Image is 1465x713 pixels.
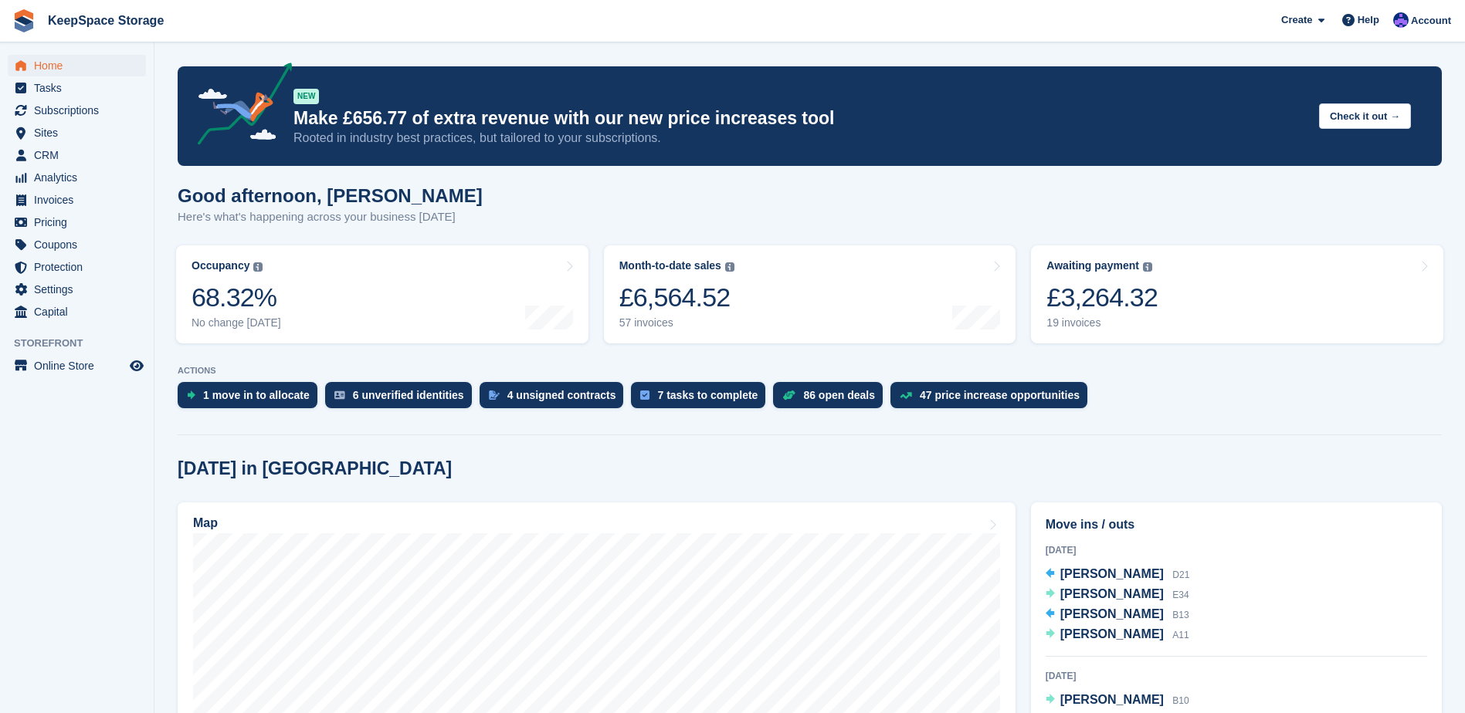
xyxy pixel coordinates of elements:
span: [PERSON_NAME] [1060,627,1164,640]
a: [PERSON_NAME] E34 [1046,585,1189,605]
h2: Map [193,516,218,530]
span: Invoices [34,189,127,211]
span: A11 [1172,630,1189,640]
a: menu [8,256,146,278]
img: contract_signature_icon-13c848040528278c33f63329250d36e43548de30e8caae1d1a13099fd9432cc5.svg [489,390,500,400]
span: Capital [34,301,127,323]
img: icon-info-grey-7440780725fd019a000dd9b08b2336e03edf1995a4989e88bcd33f0948082b44.svg [725,262,734,272]
span: D21 [1172,569,1189,580]
div: Month-to-date sales [619,259,721,272]
a: menu [8,355,146,377]
div: 19 invoices [1046,316,1158,329]
a: menu [8,234,146,255]
a: menu [8,100,146,121]
img: Chloe Clark [1393,12,1409,28]
span: Pricing [34,211,127,233]
a: Preview store [127,356,146,375]
div: 57 invoices [619,316,734,329]
div: 7 tasks to complete [657,389,758,401]
span: Online Store [34,355,127,377]
a: menu [8,211,146,233]
a: menu [8,167,146,188]
a: [PERSON_NAME] D21 [1046,565,1190,585]
span: Create [1281,12,1312,28]
a: menu [8,144,146,166]
div: NEW [293,89,319,104]
span: E34 [1172,590,1189,600]
a: Occupancy 68.32% No change [DATE] [176,245,588,343]
img: verify_identity-adf6edd0f0f0b5bbfe63781bf79b02c33cf7c696d77639b501bdc392416b5a36.svg [334,390,345,400]
p: Rooted in industry best practices, but tailored to your subscriptions. [293,130,1307,147]
div: No change [DATE] [192,316,281,329]
a: menu [8,77,146,99]
img: deal-1b604bf984904fb50ccaf53a9ad4b4a5d6e5aea283cecdc64d6e3604feb123c2.svg [782,390,795,400]
img: task-75834270c22a3079a89374b754ae025e5fb1db73e45f91037f5363f120a921f8.svg [640,390,649,400]
span: B13 [1172,610,1189,620]
p: ACTIONS [178,366,1442,376]
span: Sites [34,122,127,144]
span: Settings [34,279,127,300]
span: Tasks [34,77,127,99]
a: menu [8,279,146,300]
div: 68.32% [192,282,281,313]
span: Home [34,55,127,76]
div: 86 open deals [803,389,875,401]
a: Awaiting payment £3,264.32 19 invoices [1031,245,1443,343]
span: Subscriptions [34,100,127,121]
img: price-adjustments-announcement-icon-8257ccfd72463d97f412b2fc003d46551f7dbcb40ab6d574587a9cd5c0d94... [185,63,293,150]
img: icon-info-grey-7440780725fd019a000dd9b08b2336e03edf1995a4989e88bcd33f0948082b44.svg [253,262,263,272]
img: price_increase_opportunities-93ffe204e8149a01c8c9dc8f82e8f89637d9d84a8eef4429ea346261dce0b2c0.svg [900,392,912,399]
div: £3,264.32 [1046,282,1158,313]
a: [PERSON_NAME] B13 [1046,605,1189,625]
a: 86 open deals [773,382,890,416]
span: [PERSON_NAME] [1060,607,1164,620]
p: Make £656.77 of extra revenue with our new price increases tool [293,107,1307,130]
div: Awaiting payment [1046,259,1139,272]
span: Account [1411,13,1451,29]
a: 47 price increase opportunities [890,382,1095,416]
a: menu [8,122,146,144]
div: [DATE] [1046,543,1427,557]
div: 1 move in to allocate [203,389,310,401]
span: Coupons [34,234,127,255]
div: [DATE] [1046,669,1427,683]
div: 6 unverified identities [353,389,464,401]
a: 6 unverified identities [325,382,480,416]
span: B10 [1172,695,1189,706]
a: Month-to-date sales £6,564.52 57 invoices [604,245,1016,343]
h1: Good afternoon, [PERSON_NAME] [178,185,483,206]
img: icon-info-grey-7440780725fd019a000dd9b08b2336e03edf1995a4989e88bcd33f0948082b44.svg [1143,262,1152,272]
div: Occupancy [192,259,249,272]
img: move_ins_to_allocate_icon-fdf77a2bb77ea45bf5b3d319d69a93e2d87916cf1d5bf7949dd705db3b84f3ca.svg [187,390,195,400]
span: Analytics [34,167,127,188]
div: 4 unsigned contracts [507,389,616,401]
a: 4 unsigned contracts [480,382,632,416]
span: [PERSON_NAME] [1060,693,1164,706]
p: Here's what's happening across your business [DATE] [178,208,483,226]
h2: [DATE] in [GEOGRAPHIC_DATA] [178,458,452,479]
a: [PERSON_NAME] B10 [1046,691,1189,711]
a: 7 tasks to complete [631,382,773,416]
span: Help [1358,12,1379,28]
a: menu [8,189,146,211]
span: Protection [34,256,127,278]
button: Check it out → [1319,103,1411,129]
h2: Move ins / outs [1046,515,1427,534]
a: menu [8,301,146,323]
span: [PERSON_NAME] [1060,567,1164,580]
a: menu [8,55,146,76]
div: £6,564.52 [619,282,734,313]
span: [PERSON_NAME] [1060,587,1164,600]
img: stora-icon-8386f47178a22dfd0bd8f6a31ec36ba5ce8667c1dd55bd0f319d3a0aa187defe.svg [12,9,36,32]
div: 47 price increase opportunities [920,389,1080,401]
a: 1 move in to allocate [178,382,325,416]
a: [PERSON_NAME] A11 [1046,625,1189,645]
span: CRM [34,144,127,166]
a: KeepSpace Storage [42,8,170,33]
span: Storefront [14,336,154,351]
